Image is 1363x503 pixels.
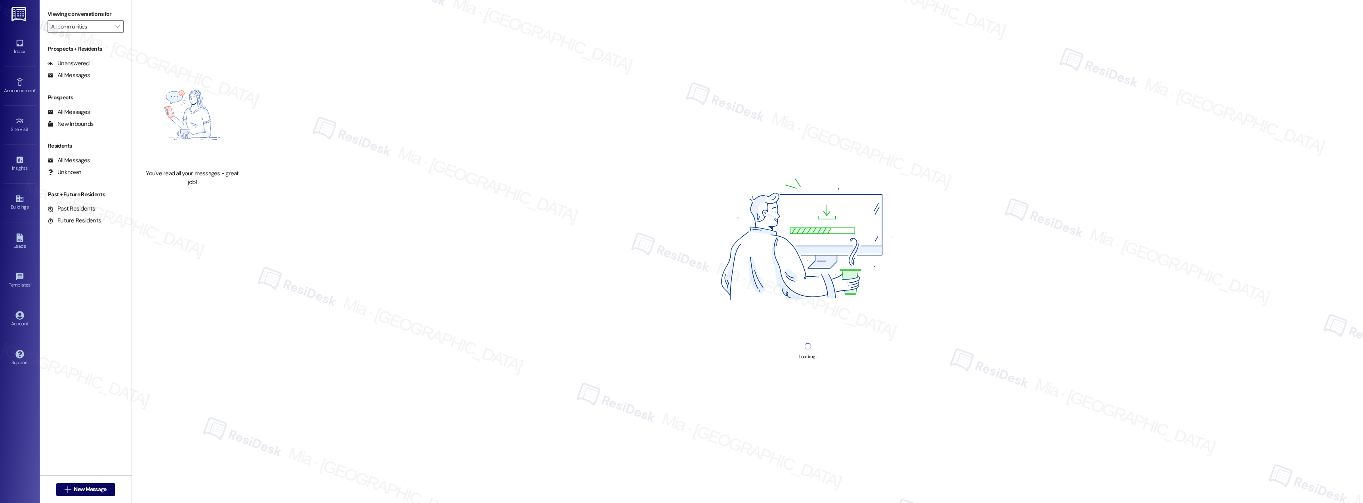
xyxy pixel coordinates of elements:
[35,87,36,92] span: •
[74,485,106,494] span: New Message
[48,59,90,68] div: Unanswered
[4,114,36,136] a: Site Visit •
[4,347,36,369] a: Support
[4,153,36,175] a: Insights •
[48,120,94,128] div: New Inbounds
[11,7,28,21] img: ResiDesk Logo
[48,216,101,225] div: Future Residents
[40,142,132,150] div: Residents
[115,23,119,30] i: 
[51,20,111,33] input: All communities
[27,164,29,170] span: •
[4,270,36,291] a: Templates •
[65,486,71,493] i: 
[29,125,30,131] span: •
[40,190,132,199] div: Past + Future Residents
[56,483,115,496] button: New Message
[144,65,241,165] img: empty-state
[4,309,36,330] a: Account
[4,192,36,213] a: Buildings
[48,71,90,80] div: All Messages
[48,156,90,165] div: All Messages
[144,169,241,186] div: You've read all your messages - great job!
[4,36,36,58] a: Inbox
[48,8,124,20] label: Viewing conversations for
[31,281,32,287] span: •
[48,205,95,213] div: Past Residents
[48,108,90,116] div: All Messages
[40,45,132,53] div: Prospects + Residents
[48,168,81,177] div: Unknown
[4,231,36,252] a: Leads
[799,353,817,361] div: Loading...
[40,93,132,102] div: Prospects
